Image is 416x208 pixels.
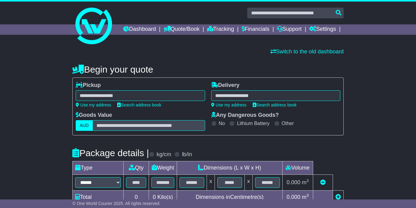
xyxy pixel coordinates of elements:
label: Other [282,120,294,126]
label: Delivery [211,82,240,89]
label: Lithium Battery [237,120,269,126]
td: Kilo(s) [149,191,177,204]
a: Tracking [207,24,234,35]
label: Any Dangerous Goods? [211,112,279,119]
a: Search address book [117,102,161,107]
td: Qty [124,161,149,175]
label: Goods Value [76,112,112,119]
label: kg/cm [157,151,171,158]
td: 0 [124,191,149,204]
sup: 3 [306,178,309,183]
td: Weight [149,161,177,175]
a: Quote/Book [164,24,200,35]
td: Total [73,191,124,204]
a: Search address book [253,102,297,107]
label: Pickup [76,82,101,89]
sup: 3 [306,193,309,198]
td: x [244,175,252,191]
td: Dimensions in Centimetre(s) [177,191,282,204]
span: © One World Courier 2025. All rights reserved. [72,201,161,206]
td: Volume [282,161,313,175]
span: 0.000 [287,179,300,185]
label: lb/in [182,151,192,158]
h4: Begin your quote [72,64,344,74]
a: Financials [242,24,269,35]
a: Support [277,24,302,35]
span: 0 [153,194,156,200]
label: AUD [76,120,93,131]
a: Settings [309,24,336,35]
td: Type [73,161,124,175]
a: Use my address [211,102,247,107]
a: Use my address [76,102,111,107]
a: Remove this item [320,179,326,185]
a: Switch to the old dashboard [270,48,344,55]
span: m [302,194,309,200]
a: Add new item [335,194,341,200]
a: Dashboard [123,24,156,35]
td: Dimensions (L x W x H) [177,161,282,175]
label: No [219,120,225,126]
td: x [207,175,215,191]
span: m [302,179,309,185]
h4: Package details | [72,148,149,158]
span: 0.000 [287,194,300,200]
